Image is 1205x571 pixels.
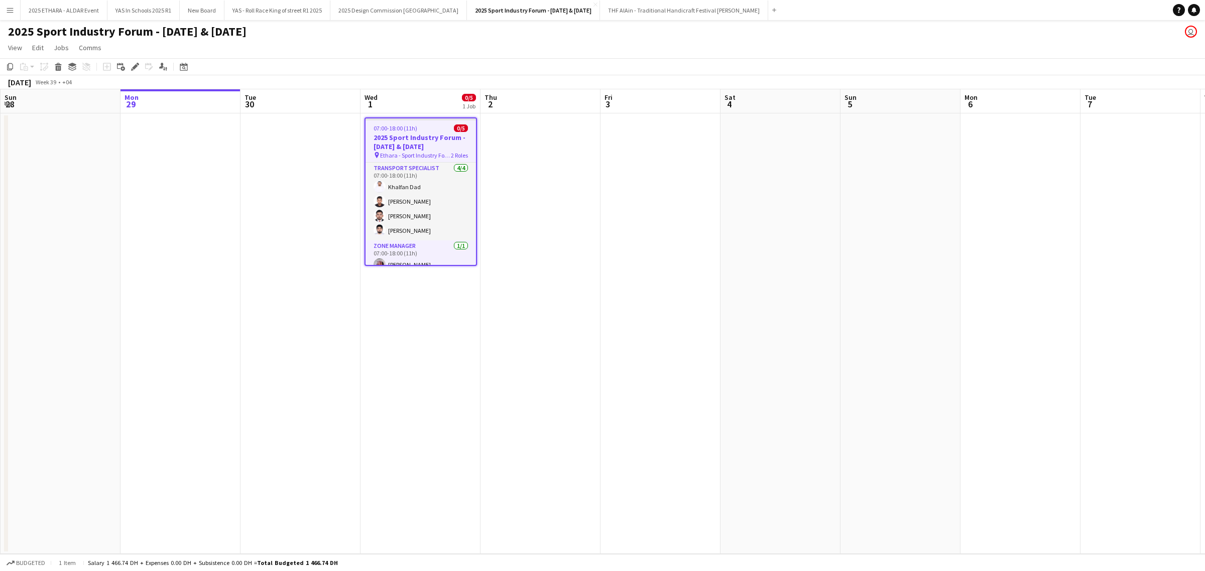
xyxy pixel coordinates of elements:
div: [DATE] [8,77,31,87]
button: YAS In Schools 2025 R1 [107,1,180,20]
a: Jobs [50,41,73,54]
h3: 2025 Sport Industry Forum - [DATE] & [DATE] [366,133,476,151]
div: +04 [62,78,72,86]
span: Jobs [54,43,69,52]
span: 07:00-18:00 (11h) [374,124,417,132]
a: Comms [75,41,105,54]
button: 2025 Design Commission [GEOGRAPHIC_DATA] [330,1,467,20]
span: 28 [3,98,17,110]
a: Edit [28,41,48,54]
span: Total Budgeted 1 466.74 DH [257,559,338,566]
span: View [8,43,22,52]
button: 2025 Sport Industry Forum - [DATE] & [DATE] [467,1,600,20]
button: 2025 ETHARA - ALDAR Event [21,1,107,20]
button: New Board [180,1,224,20]
div: 1 Job [462,102,475,110]
span: Budgeted [16,559,45,566]
span: 4 [723,98,736,110]
app-job-card: 07:00-18:00 (11h)0/52025 Sport Industry Forum - [DATE] & [DATE] Ethara - Sport Industry Forum 202... [365,117,477,266]
span: Week 39 [33,78,58,86]
span: Mon [125,93,139,102]
span: Sun [845,93,857,102]
span: Edit [32,43,44,52]
span: Tue [245,93,256,102]
span: Thu [485,93,497,102]
button: THF AlAin - Traditional Handicraft Festival [PERSON_NAME] [600,1,768,20]
span: Ethara - Sport Industry Forum 2025 [380,152,451,159]
span: 30 [243,98,256,110]
span: 1 item [55,559,79,566]
span: 6 [963,98,978,110]
span: Sun [5,93,17,102]
span: 7 [1083,98,1096,110]
span: Mon [965,93,978,102]
span: 1 [363,98,378,110]
app-card-role: Transport Specialist4/407:00-18:00 (11h)Khalfan Dad[PERSON_NAME][PERSON_NAME][PERSON_NAME] [366,163,476,240]
button: Budgeted [5,557,47,568]
a: View [4,41,26,54]
span: Wed [365,93,378,102]
span: Sat [725,93,736,102]
span: 0/5 [454,124,468,132]
app-card-role: Zone Manager1/107:00-18:00 (11h)[PERSON_NAME] [366,240,476,274]
span: 2 Roles [451,152,468,159]
div: Salary 1 466.74 DH + Expenses 0.00 DH + Subsistence 0.00 DH = [88,559,338,566]
span: 5 [843,98,857,110]
app-user-avatar: Edward Francowic [1185,26,1197,38]
span: 0/5 [462,94,476,101]
button: YAS - Roll Race King of street R1 2025 [224,1,330,20]
span: 2 [483,98,497,110]
span: Comms [79,43,101,52]
span: 3 [603,98,613,110]
span: Tue [1084,93,1096,102]
span: 29 [123,98,139,110]
h1: 2025 Sport Industry Forum - [DATE] & [DATE] [8,24,247,39]
span: Fri [605,93,613,102]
